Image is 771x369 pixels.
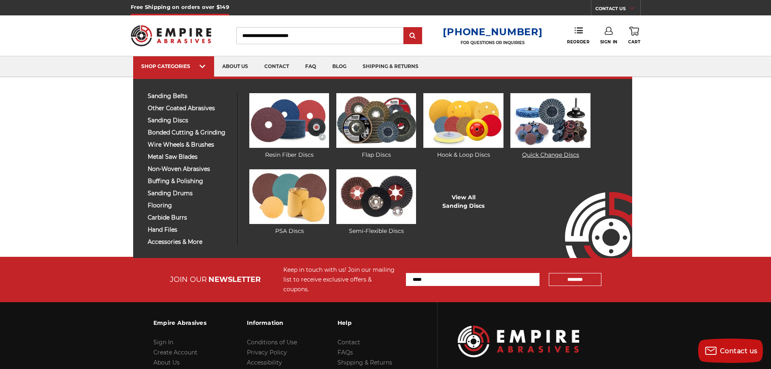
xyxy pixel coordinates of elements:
img: PSA Discs [249,169,329,224]
span: JOIN OUR [170,275,207,284]
a: Contact [338,339,360,346]
img: Empire Abrasives Logo Image [458,326,579,357]
img: Quick Change Discs [510,93,590,148]
a: Conditions of Use [247,339,297,346]
a: Flap Discs [336,93,416,159]
a: blog [324,56,355,77]
a: Create Account [153,349,198,356]
img: Empire Abrasives [131,20,212,51]
span: sanding drums [148,190,232,196]
h3: Empire Abrasives [153,314,206,331]
p: FOR QUESTIONS OR INQUIRIES [443,40,542,45]
span: Reorder [567,39,589,45]
a: faq [297,56,324,77]
a: About Us [153,359,180,366]
span: other coated abrasives [148,105,232,111]
a: contact [256,56,297,77]
a: Cart [628,27,640,45]
span: Cart [628,39,640,45]
div: SHOP CATEGORIES [141,63,206,69]
div: Keep in touch with us! Join our mailing list to receive exclusive offers & coupons. [283,265,398,294]
a: Hook & Loop Discs [423,93,503,159]
span: accessories & more [148,239,232,245]
a: CONTACT US [595,4,640,15]
img: Empire Abrasives Logo Image [550,168,632,258]
span: NEWSLETTER [208,275,261,284]
a: Accessibility [247,359,282,366]
a: Semi-Flexible Discs [336,169,416,235]
span: flooring [148,203,232,209]
a: Sign In [153,339,173,346]
span: carbide burrs [148,215,232,221]
img: Resin Fiber Discs [249,93,329,148]
a: Resin Fiber Discs [249,93,329,159]
span: wire wheels & brushes [148,142,232,148]
a: about us [214,56,256,77]
a: Reorder [567,27,589,44]
a: PSA Discs [249,169,329,235]
img: Hook & Loop Discs [423,93,503,148]
span: Contact us [720,347,758,355]
span: sanding belts [148,93,232,99]
span: metal saw blades [148,154,232,160]
h3: Help [338,314,392,331]
a: Privacy Policy [247,349,287,356]
a: Quick Change Discs [510,93,590,159]
a: Shipping & Returns [338,359,392,366]
a: FAQs [338,349,353,356]
span: sanding discs [148,117,232,124]
span: non-woven abrasives [148,166,232,172]
span: Sign In [600,39,618,45]
a: View AllSanding Discs [442,193,484,210]
span: hand files [148,227,232,233]
a: shipping & returns [355,56,427,77]
img: Semi-Flexible Discs [336,169,416,224]
img: Flap Discs [336,93,416,148]
input: Submit [405,28,421,44]
span: bonded cutting & grinding [148,130,232,136]
span: buffing & polishing [148,178,232,184]
a: [PHONE_NUMBER] [443,26,542,38]
h3: Information [247,314,297,331]
button: Contact us [698,339,763,363]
